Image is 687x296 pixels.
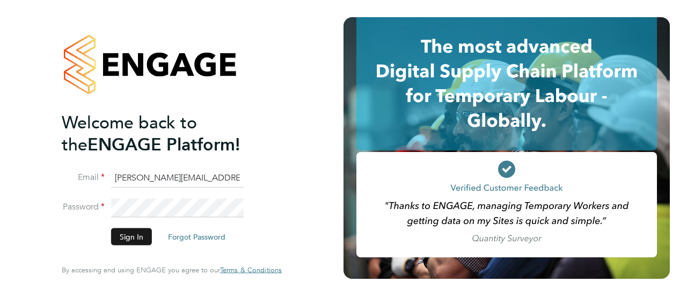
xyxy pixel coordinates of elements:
[111,228,152,246] button: Sign In
[62,112,197,155] span: Welcome back to the
[220,265,282,275] span: Terms & Conditions
[62,171,105,183] label: Email
[62,265,282,275] span: By accessing and using ENGAGE you agree to our
[62,201,105,213] label: Password
[159,228,234,246] button: Forgot Password
[62,111,271,155] h2: ENGAGE Platform!
[111,168,244,187] input: Enter your work email...
[220,266,282,275] a: Terms & Conditions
